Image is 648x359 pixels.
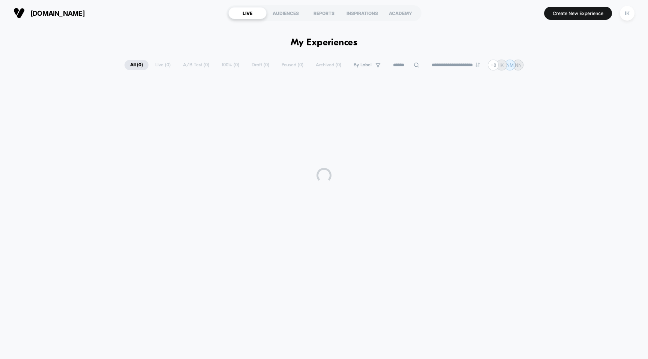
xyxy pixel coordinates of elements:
p: NM [506,62,514,68]
img: end [475,63,480,67]
div: REPORTS [305,7,343,19]
div: ACADEMY [381,7,420,19]
p: NN [515,62,522,68]
button: IK [618,6,637,21]
div: INSPIRATIONS [343,7,381,19]
span: [DOMAIN_NAME] [30,9,85,17]
p: IK [499,62,504,68]
img: Visually logo [13,7,25,19]
button: Create New Experience [544,7,612,20]
div: LIVE [228,7,267,19]
button: [DOMAIN_NAME] [11,7,87,19]
span: All ( 0 ) [124,60,148,70]
div: IK [620,6,634,21]
span: By Label [354,62,372,68]
div: AUDIENCES [267,7,305,19]
div: + 8 [488,60,499,70]
h1: My Experiences [291,37,358,48]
